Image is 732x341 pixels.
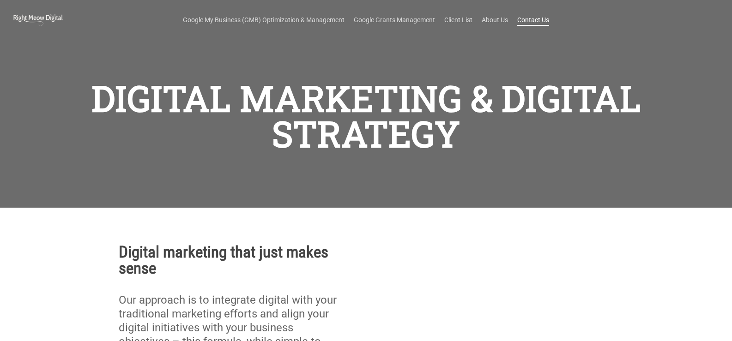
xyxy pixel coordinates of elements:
a: About Us [482,15,508,24]
a: Contact Us [517,15,549,24]
a: Google Grants Management [354,15,435,24]
a: Client List [444,15,472,24]
h2: Digital marketing that just makes sense [119,244,345,276]
a: Google My Business (GMB) Optimization & Management [183,15,345,24]
h1: DIGITAL MARKETING & DIGITAL STRATEGY [79,76,653,156]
